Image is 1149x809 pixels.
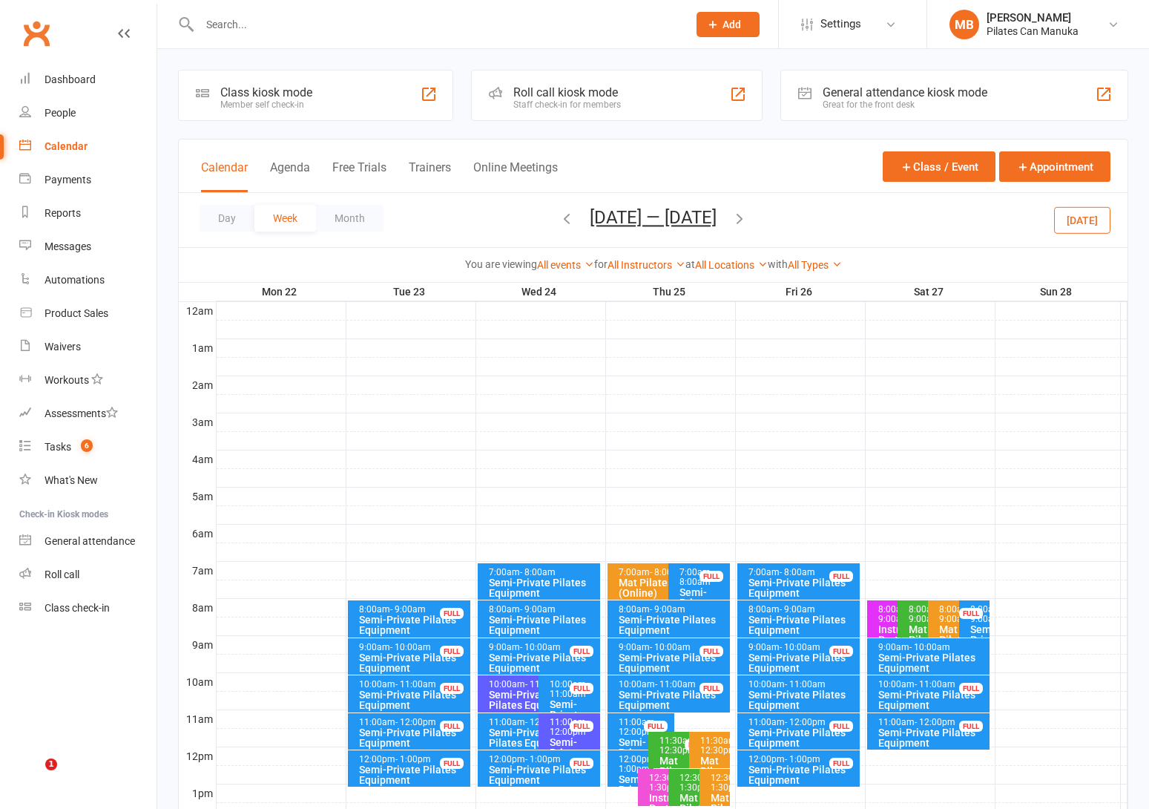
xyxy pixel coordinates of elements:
div: 8:00am [938,605,972,624]
div: 12:00pm [488,755,598,764]
strong: with [768,258,788,270]
div: Semi-Private Pilates Equipment [878,652,987,673]
span: - 9:00am [390,604,426,615]
span: - 11:00am [550,679,588,699]
div: 8:00am [488,605,598,615]
div: Waivers [45,341,81,353]
div: Semi-Private Pilates Equipment [679,587,727,629]
div: Mat Pilates L3/4 (Online) [938,624,972,666]
div: Semi-Private Pilates Equipment [488,727,583,748]
div: Semi-Private Pilates Equipment [358,764,468,785]
a: General attendance kiosk mode [19,525,157,558]
div: 9:00am [488,643,598,652]
th: 12am [179,301,216,320]
th: Wed 24 [475,283,605,301]
th: Sun 28 [995,283,1121,301]
input: Search... [195,14,677,35]
th: 3am [179,413,216,431]
span: - 9:00am [909,604,942,624]
div: 11:00am [618,718,671,737]
div: 11:30am [659,736,712,756]
span: - 10:00am [650,642,691,652]
a: Roll call [19,558,157,592]
span: - 12:00pm [619,717,657,737]
div: 11:00am [358,718,468,727]
span: - 1:00pm [619,754,657,774]
div: FULL [959,721,983,732]
div: Calendar [45,140,88,152]
span: - 11:00am [915,679,955,690]
div: 8:00am [878,605,911,624]
div: Semi-Private Pilates Equipment [748,577,857,598]
a: Product Sales [19,297,157,330]
div: Product Sales [45,307,108,319]
span: - 8:00am [679,567,713,587]
span: - 12:00pm [395,717,436,727]
button: [DATE] [1054,206,1110,233]
div: Semi-Private Pilates Equipment [618,615,728,635]
div: FULL [685,739,708,750]
button: Online Meetings [473,160,558,192]
span: - 11:00am [655,679,696,690]
div: FULL [829,646,853,657]
th: Tue 23 [346,283,475,301]
span: - 10:00am [909,642,950,652]
div: FULL [959,683,983,694]
a: All Types [788,259,842,271]
a: People [19,96,157,130]
a: Tasks 6 [19,430,157,464]
div: FULL [570,646,593,657]
div: FULL [570,721,593,732]
div: Dashboard [45,73,96,85]
span: - 8:00am [650,567,685,577]
div: 8:00am [908,605,941,624]
th: Sat 27 [865,283,995,301]
div: 12:00pm [748,755,857,764]
div: Semi-Private Pilates Equipment [748,652,857,673]
a: Assessments [19,397,157,430]
div: 9:00am [748,643,857,652]
span: Settings [820,7,861,41]
div: FULL [829,758,853,769]
div: Semi-Private Pilates Equipment [358,690,468,710]
div: Semi-Private Pilates Equipment [748,764,857,785]
div: FULL [570,758,593,769]
div: General attendance [45,535,135,547]
span: - 12:00pm [785,717,826,727]
div: FULL [699,646,723,657]
div: 8:00am [969,605,987,624]
span: - 9:00am [650,604,685,615]
div: Semi-Private Pilates Equipment [878,690,987,710]
div: Workouts [45,374,89,386]
div: FULL [570,683,593,694]
div: 10:00am [358,680,468,690]
th: 10am [179,672,216,691]
a: Waivers [19,330,157,364]
div: Mat Pilates L3/4 (Online) [699,756,727,797]
span: - 8:00am [520,567,556,577]
button: Week [254,205,316,232]
span: - 10:00am [390,642,431,652]
strong: You are viewing [465,258,537,270]
div: Semi-Private Pilates Equipment [488,652,598,673]
div: Reports [45,207,81,219]
a: Class kiosk mode [19,592,157,625]
button: Month [316,205,383,232]
button: Class / Event [883,151,995,182]
div: Mat Pilates L3/4 (Online) [618,577,713,598]
span: - 1:30pm [711,773,749,793]
div: 10:00am [488,680,583,690]
button: [DATE] — [DATE] [590,207,717,228]
div: Semi-Private Pilates Equipment [748,690,857,710]
div: FULL [440,683,464,694]
th: 6am [179,524,216,543]
span: - 10:00am [520,642,561,652]
span: - 12:30pm [659,736,698,756]
a: All Locations [695,259,768,271]
div: Pilates Can Manuka [987,24,1079,38]
span: - 1:30pm [679,773,718,793]
a: Reports [19,197,157,230]
div: Instructor Participation [878,624,911,645]
div: Roll call [45,569,79,580]
div: Great for the front desk [823,99,987,110]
